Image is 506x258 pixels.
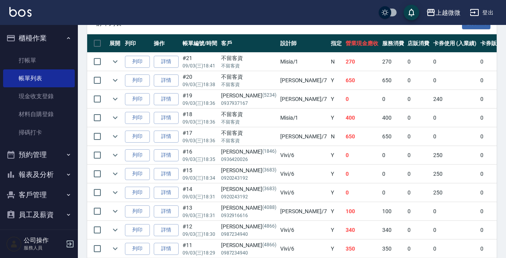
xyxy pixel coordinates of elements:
[3,87,75,105] a: 現金收支登錄
[183,118,217,125] p: 09/03 (三) 18:36
[344,109,380,127] td: 400
[380,221,406,239] td: 340
[221,62,276,69] p: 不留客資
[278,127,329,146] td: [PERSON_NAME] /7
[406,165,431,183] td: 0
[221,156,276,163] p: 0936420026
[3,105,75,123] a: 材料自購登錄
[221,92,276,100] div: [PERSON_NAME]
[183,249,217,256] p: 09/03 (三) 18:29
[181,240,219,258] td: #11
[181,109,219,127] td: #18
[154,74,179,87] a: 詳情
[125,243,150,255] button: 列印
[183,231,217,238] p: 09/03 (三) 18:30
[404,5,419,20] button: save
[262,148,276,156] p: (1846)
[278,240,329,258] td: Vivi /6
[431,127,478,146] td: 0
[3,225,75,245] button: 商品管理
[344,240,380,258] td: 350
[329,127,344,146] td: N
[221,54,276,62] div: 不留客資
[9,7,32,17] img: Logo
[3,124,75,141] a: 掃碼打卡
[431,34,478,53] th: 卡券使用 (入業績)
[24,237,63,244] h5: 公司操作
[278,109,329,127] td: Misia /1
[109,168,121,180] button: expand row
[406,127,431,146] td: 0
[109,187,121,198] button: expand row
[278,71,329,90] td: [PERSON_NAME] /7
[221,231,276,238] p: 0987234940
[154,187,179,199] a: 詳情
[3,28,75,48] button: 櫃檯作業
[125,112,150,124] button: 列印
[221,241,276,249] div: [PERSON_NAME]
[183,175,217,182] p: 09/03 (三) 18:34
[154,224,179,236] a: 詳情
[329,109,344,127] td: Y
[406,71,431,90] td: 0
[125,56,150,68] button: 列印
[109,131,121,142] button: expand row
[406,90,431,108] td: 0
[380,53,406,71] td: 270
[431,240,478,258] td: 0
[181,90,219,108] td: #19
[406,184,431,202] td: 0
[3,69,75,87] a: 帳單列表
[181,127,219,146] td: #17
[431,202,478,221] td: 0
[109,205,121,217] button: expand row
[462,19,491,27] a: 報表匯出
[221,118,276,125] p: 不留客資
[262,166,276,175] p: (3683)
[221,148,276,156] div: [PERSON_NAME]
[125,205,150,217] button: 列印
[406,202,431,221] td: 0
[125,187,150,199] button: 列印
[183,62,217,69] p: 09/03 (三) 18:41
[221,137,276,144] p: 不留客資
[152,34,181,53] th: 操作
[431,109,478,127] td: 0
[125,149,150,161] button: 列印
[406,53,431,71] td: 0
[154,56,179,68] a: 詳情
[278,184,329,202] td: Vivi /6
[262,223,276,231] p: (4866)
[406,221,431,239] td: 0
[183,100,217,107] p: 09/03 (三) 18:36
[154,112,179,124] a: 詳情
[221,212,276,219] p: 0932916616
[329,146,344,164] td: Y
[380,202,406,221] td: 100
[183,156,217,163] p: 09/03 (三) 18:35
[6,236,22,252] img: Person
[344,90,380,108] td: 0
[380,240,406,258] td: 350
[181,34,219,53] th: 帳單編號/時間
[329,90,344,108] td: Y
[183,137,217,144] p: 09/03 (三) 18:36
[329,202,344,221] td: Y
[380,71,406,90] td: 650
[221,129,276,137] div: 不留客資
[329,165,344,183] td: Y
[221,249,276,256] p: 0987234940
[262,185,276,193] p: (3683)
[329,240,344,258] td: Y
[154,93,179,105] a: 詳情
[431,184,478,202] td: 250
[109,149,121,161] button: expand row
[380,127,406,146] td: 650
[467,5,497,20] button: 登出
[431,53,478,71] td: 0
[344,165,380,183] td: 0
[344,127,380,146] td: 650
[183,81,217,88] p: 09/03 (三) 18:38
[181,71,219,90] td: #20
[344,34,380,53] th: 營業現金應收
